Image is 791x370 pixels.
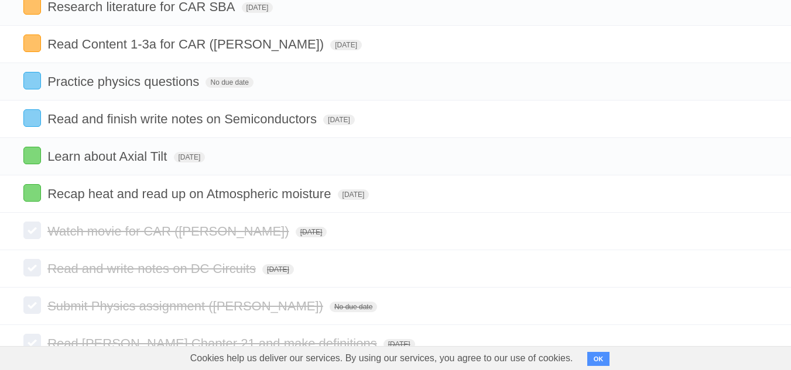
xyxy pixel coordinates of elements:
label: Done [23,147,41,164]
span: Read Content 1-3a for CAR ([PERSON_NAME]) [47,37,327,51]
span: Submit Physics assignment ([PERSON_NAME]) [47,299,326,313]
span: Cookies help us deliver our services. By using our services, you agree to our use of cookies. [179,347,585,370]
span: [DATE] [383,339,415,350]
label: Done [23,334,41,351]
span: No due date [206,77,253,88]
label: Done [23,34,41,52]
label: Done [23,296,41,314]
span: No due date [330,302,377,312]
span: [DATE] [338,189,369,200]
span: Learn about Axial Tilt [47,149,170,164]
span: [DATE] [242,2,273,13]
span: [DATE] [174,152,206,162]
span: Read and finish write notes on Semiconductors [47,112,320,126]
span: Recap heat and read up on Atmospheric moisture [47,186,334,201]
button: OK [587,352,610,366]
span: [DATE] [296,227,327,237]
span: [DATE] [330,40,362,50]
span: Practice physics questions [47,74,202,89]
span: [DATE] [262,264,294,275]
label: Done [23,109,41,127]
span: [DATE] [323,115,355,125]
span: Watch movie for CAR ([PERSON_NAME]) [47,224,292,238]
label: Done [23,222,41,239]
span: Read and write notes on DC Circuits [47,261,259,276]
span: Read [PERSON_NAME] Chapter 21 and make definitions [47,336,380,351]
label: Done [23,72,41,89]
label: Done [23,259,41,276]
label: Done [23,184,41,202]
